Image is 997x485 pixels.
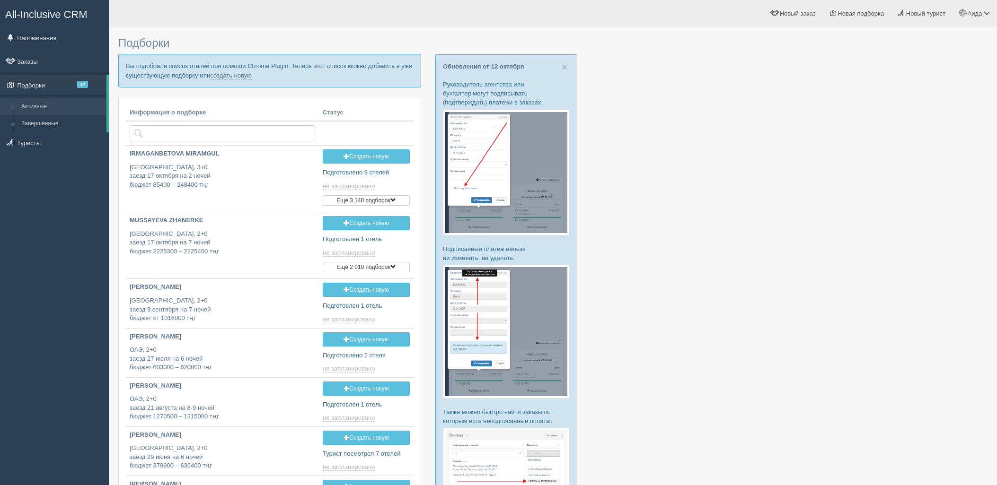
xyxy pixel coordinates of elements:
a: Создать новую [323,332,410,346]
button: Ещё 2 010 подборок [323,262,410,272]
a: [PERSON_NAME] ОАЭ, 2+0заезд 27 июля на 6 ночейбюджет 603000 – 620800 тңг [126,329,319,376]
span: Новый турист [906,10,945,17]
span: All-Inclusive CRM [5,9,88,20]
span: не запланировано [323,463,375,471]
p: Подготовлен 1 отель [323,235,410,244]
th: Статус [319,104,414,121]
a: Обновления от 12 октября [443,63,524,70]
input: Поиск по стране или туристу [130,125,315,141]
button: Ещё 3 140 подборок [323,195,410,206]
span: 14 [77,81,88,88]
p: [PERSON_NAME] [130,381,315,390]
a: MUSSAYEVA ZHANERKE [GEOGRAPHIC_DATA], 2+0заезд 17 октября на 7 ночейбюджет 2225300 – 2225400 тңг [126,212,319,264]
span: Подборки [118,36,169,49]
span: Новый заказ [780,10,816,17]
p: Подписанный платеж нельзя ни изменить, ни удалить: [443,244,570,262]
p: Турист посмотрел 7 отелей [323,450,410,459]
p: Подготовлено 9 отелей [323,168,410,177]
p: [GEOGRAPHIC_DATA], 2+0 заезд 9 сентября на 7 ночей бюджет от 1016000 тңг [130,296,315,323]
a: Активные [17,98,106,115]
img: %D0%BF%D0%BE%D0%B4%D1%82%D0%B2%D0%B5%D1%80%D0%B6%D0%B4%D0%B5%D0%BD%D0%B8%D0%B5-%D0%BE%D0%BF%D0%BB... [443,265,570,398]
p: [PERSON_NAME] [130,332,315,341]
a: не запланировано [323,316,377,323]
p: MUSSAYEVA ZHANERKE [130,216,315,225]
a: не запланировано [323,365,377,372]
p: [GEOGRAPHIC_DATA], 2+0 заезд 17 октября на 7 ночей бюджет 2225300 – 2225400 тңг [130,230,315,256]
span: не запланировано [323,249,375,257]
a: IRMAGANBETOVA MIRAMGUL [GEOGRAPHIC_DATA], 3+0заезд 17 октября на 2 ночейбюджет 85400 – 248400 тңг [126,146,319,197]
a: Завершённые [17,115,106,132]
p: Также можно быстро найти заказы по которым есть неподписанные оплаты: [443,407,570,425]
span: Новая подборка [838,10,884,17]
span: не запланировано [323,414,375,422]
a: не запланировано [323,414,377,422]
span: не запланировано [323,182,375,190]
button: Close [562,62,567,72]
p: Подготовлен 1 отель [323,302,410,311]
p: [PERSON_NAME] [130,283,315,292]
a: Создать новую [323,216,410,230]
a: Создать новую [323,283,410,297]
a: Создать новую [323,431,410,445]
a: [PERSON_NAME] [GEOGRAPHIC_DATA], 2+0заезд 29 июня на 6 ночейбюджет 379900 – 636400 тңг [126,427,319,475]
img: %D0%BF%D0%BE%D0%B4%D1%82%D0%B2%D0%B5%D1%80%D0%B6%D0%B4%D0%B5%D0%BD%D0%B8%D0%B5-%D0%BE%D0%BF%D0%BB... [443,110,570,235]
a: не запланировано [323,182,377,190]
a: Создать новую [323,381,410,396]
p: Руководитель агентства или бухгалтер могут подписывать (подтверждать) платежи в заказах: [443,80,570,107]
span: × [562,61,567,72]
th: Информация о подборке [126,104,319,121]
p: [GEOGRAPHIC_DATA], 2+0 заезд 29 июня на 6 ночей бюджет 379900 – 636400 тңг [130,444,315,470]
p: [PERSON_NAME] [130,431,315,440]
p: [GEOGRAPHIC_DATA], 3+0 заезд 17 октября на 2 ночей бюджет 85400 – 248400 тңг [130,163,315,190]
a: [PERSON_NAME] ОАЭ, 2+0заезд 21 августа на 8-9 ночейбюджет 1270500 – 1315000 тңг [126,378,319,425]
a: не запланировано [323,249,377,257]
a: создать новую [210,72,252,79]
p: Подготовлен 1 отель [323,400,410,409]
a: All-Inclusive CRM [0,0,108,26]
p: ОАЭ, 2+0 заезд 27 июля на 6 ночей бюджет 603000 – 620800 тңг [130,346,315,372]
a: не запланировано [323,463,377,471]
p: IRMAGANBETOVA MIRAMGUL [130,149,315,158]
p: Вы подобрали список отелей при помощи Chrome Plugin. Теперь этот список можно добавить в уже суще... [118,54,421,87]
a: [PERSON_NAME] [GEOGRAPHIC_DATA], 2+0заезд 9 сентября на 7 ночейбюджет от 1016000 тңг [126,279,319,327]
span: Аида [968,10,982,17]
p: Подготовлено 2 отеля [323,351,410,360]
a: Создать новую [323,149,410,164]
p: ОАЭ, 2+0 заезд 21 августа на 8-9 ночей бюджет 1270500 – 1315000 тңг [130,395,315,421]
span: не запланировано [323,316,375,323]
span: не запланировано [323,365,375,372]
